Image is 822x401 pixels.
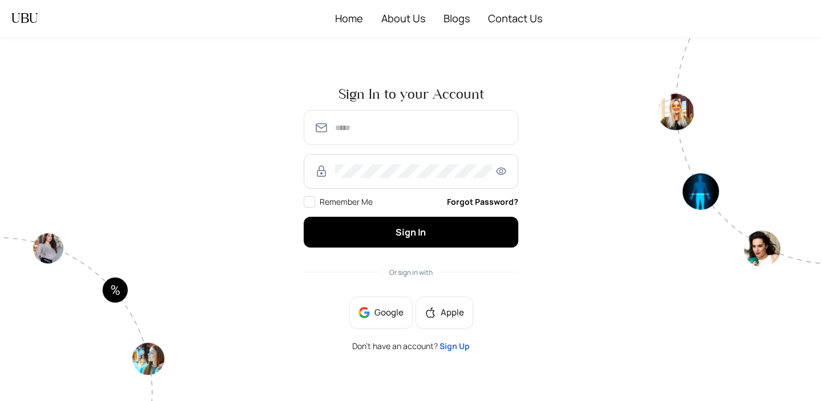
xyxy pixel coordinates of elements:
img: RzWbU6KsXbv8M5bTtlu7p38kHlzSfb4MlcTUAAAAASUVORK5CYII= [315,164,328,178]
span: Or sign in with [389,268,433,277]
span: Apple [441,306,464,319]
button: Sign In [304,217,518,247]
span: Google [374,306,404,319]
span: Remember Me [320,196,373,207]
span: eye [494,166,508,176]
a: Forgot Password? [447,196,518,208]
img: google-BnAmSPDJ.png [358,307,370,318]
span: Don’t have an account? [352,342,470,350]
span: apple [425,307,436,318]
img: SmmOVPU3il4LzjOz1YszJ8A9TzvK+6qU9RAAAAAElFTkSuQmCC [315,121,328,135]
img: authpagecirlce2-Tt0rwQ38.png [658,37,822,267]
button: appleApple [416,297,473,329]
span: Sign In to your Account [304,87,518,101]
span: Sign In [396,226,426,238]
a: Sign Up [440,341,470,351]
button: Google [349,297,413,329]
